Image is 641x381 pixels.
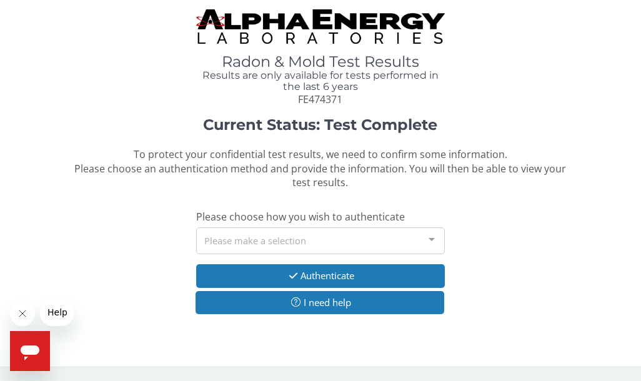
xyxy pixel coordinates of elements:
[204,233,306,247] span: Please make a selection
[40,299,74,326] iframe: Message from company
[196,9,445,44] img: TightCrop.jpg
[196,70,445,92] h4: Results are only available for tests performed in the last 6 years
[196,54,445,70] h1: Radon & Mold Test Results
[10,301,35,326] iframe: Close message
[203,116,437,134] strong: Current Status: Test Complete
[74,147,566,190] span: To protect your confidential test results, we need to confirm some information. Please choose an ...
[196,264,445,287] button: Authenticate
[10,331,50,371] iframe: Button to launch messaging window
[196,210,405,224] span: Please choose how you wish to authenticate
[298,92,342,106] span: FE474371
[196,291,444,314] button: I need help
